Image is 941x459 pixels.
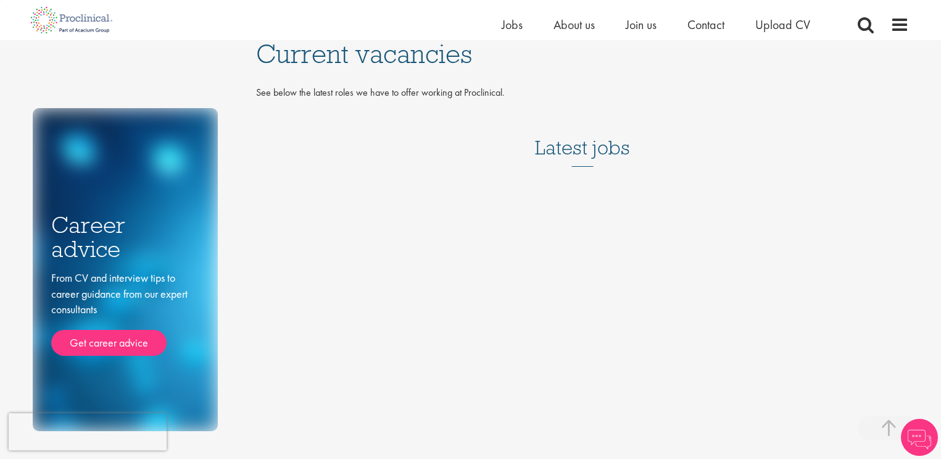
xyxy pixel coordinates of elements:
[9,413,167,450] iframe: reCAPTCHA
[51,270,199,356] div: From CV and interview tips to career guidance from our expert consultants
[51,330,167,356] a: Get career advice
[901,419,938,456] img: Chatbot
[687,17,724,33] a: Contact
[502,17,523,33] a: Jobs
[256,37,472,70] span: Current vacancies
[553,17,595,33] a: About us
[755,17,810,33] a: Upload CV
[626,17,657,33] a: Join us
[51,213,199,261] h3: Career advice
[535,106,630,167] h3: Latest jobs
[256,86,909,100] p: See below the latest roles we have to offer working at Proclinical.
